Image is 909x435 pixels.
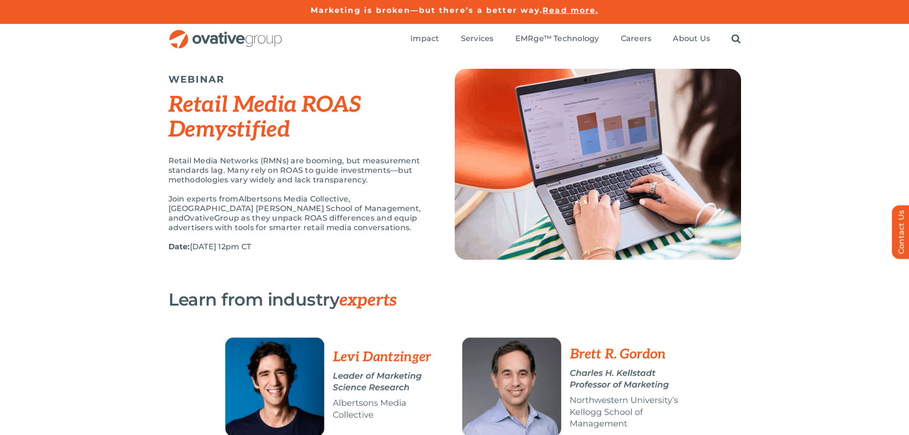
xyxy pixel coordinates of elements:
[455,69,741,260] img: Top Image (2)
[410,34,439,44] a: Impact
[515,34,599,44] a: EMRge™ Technology
[168,194,431,233] p: Join experts from
[673,34,710,44] a: About Us
[168,242,190,251] strong: Date:
[543,6,598,15] a: Read more.
[339,290,397,311] span: experts
[461,34,494,44] a: Services
[168,194,421,223] span: Albertsons Media Collective, [GEOGRAPHIC_DATA] [PERSON_NAME] School of Management, and
[311,6,543,15] a: Marketing is broken—but there’s a better way.
[621,34,652,43] span: Careers
[168,29,283,38] a: OG_Full_horizontal_RGB
[168,156,431,185] p: Retail Media Networks (RMNs) are booming, but measurement standards lag. Many rely on ROAS to gui...
[410,24,741,54] nav: Menu
[515,34,599,43] span: EMRge™ Technology
[731,34,741,44] a: Search
[168,242,431,252] p: [DATE] 12pm CT
[168,74,431,85] h5: WEBINAR
[621,34,652,44] a: Careers
[168,92,361,143] em: Retail Media ROAS Demystified
[461,34,494,43] span: Services
[673,34,710,43] span: About Us
[410,34,439,43] span: Impact
[168,290,693,310] h3: Learn from industry
[168,213,418,232] span: Group as they unpack ROAS differences and equip advertisers with tools for smarter retail media c...
[184,213,214,223] span: Ovative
